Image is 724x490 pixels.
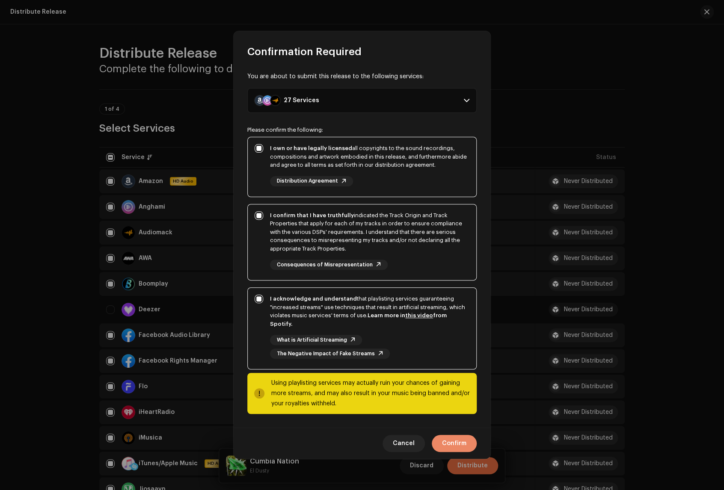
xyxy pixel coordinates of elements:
strong: I acknowledge and understand [270,296,357,301]
span: The Negative Impact of Fake Streams [277,351,375,357]
p-togglebutton: I own or have legally licensedall copyrights to the sound recordings, compositions and artwork em... [247,137,477,197]
strong: I confirm that I have truthfully [270,213,354,218]
div: indicated the Track Origin and Track Properties that apply for each of my tracks in order to ensu... [270,211,469,253]
span: Consequences of Misrepresentation [277,262,373,268]
p-togglebutton: I confirm that I have truthfullyindicated the Track Origin and Track Properties that apply for ea... [247,204,477,281]
p-accordion-header: 27 Services [247,88,477,113]
button: Cancel [383,435,425,452]
strong: Learn more in from Spotify. [270,313,447,327]
div: 27 Services [284,97,319,104]
span: Distribution Agreement [277,178,338,184]
span: Confirm [442,435,466,452]
div: You are about to submit this release to the following services: [247,72,477,81]
button: Confirm [432,435,477,452]
p-togglebutton: I acknowledge and understandthat playlisting services guaranteeing "increased streams" use techni... [247,287,477,369]
div: all copyrights to the sound recordings, compositions and artwork embodied in this release, and fu... [270,144,469,169]
div: Using playlisting services may actually ruin your chances of gaining more streams, and may also r... [271,378,470,409]
strong: I own or have legally licensed [270,145,352,151]
span: Confirmation Required [247,45,362,59]
a: this video [405,313,433,318]
div: that playlisting services guaranteeing "increased streams" use techniques that result in artifici... [270,295,469,328]
span: Cancel [393,435,415,452]
div: Please confirm the following: [247,127,477,133]
span: What is Artificial Streaming [277,337,347,343]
